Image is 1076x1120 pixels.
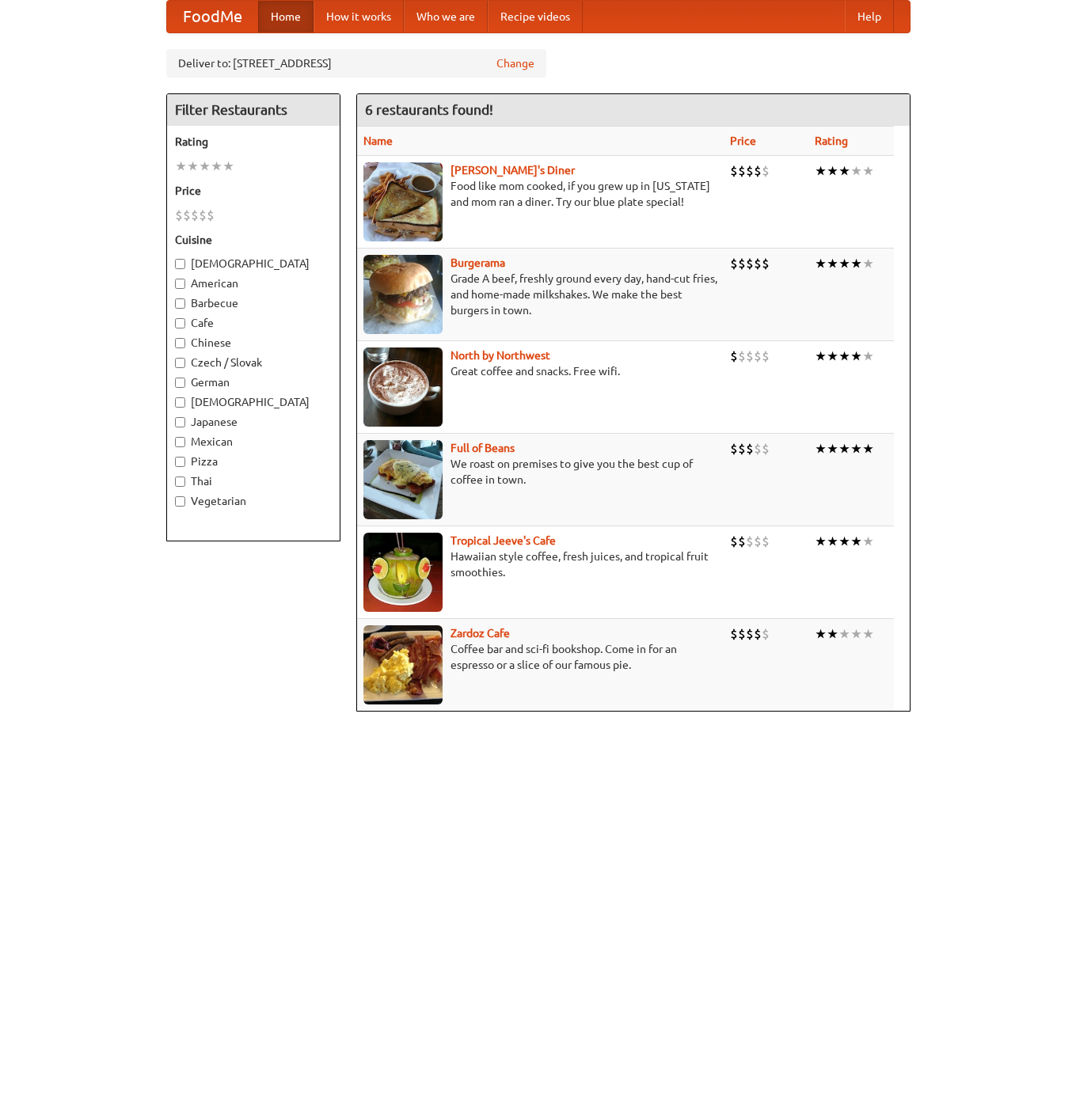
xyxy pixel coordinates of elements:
[258,1,314,32] a: Home
[730,625,738,643] li: $
[738,625,746,643] li: $
[175,232,332,248] h5: Cuisine
[862,255,874,272] li: ★
[363,363,717,379] p: Great coffee and snacks. Free wifi.
[850,625,862,643] li: ★
[175,414,332,430] label: Japanese
[850,255,862,272] li: ★
[175,275,332,291] label: American
[175,279,185,289] input: American
[365,102,493,117] ng-pluralize: 6 restaurants found!
[175,397,185,408] input: [DEMOGRAPHIC_DATA]
[746,533,754,550] li: $
[363,347,443,427] img: north.jpg
[815,162,827,180] li: ★
[827,440,838,457] li: ★
[222,158,234,175] li: ★
[762,255,770,272] li: $
[175,158,187,175] li: ★
[363,271,717,318] p: Grade A beef, freshly ground every day, hand-cut fries, and home-made milkshakes. We make the bes...
[175,378,185,388] input: German
[175,183,332,199] h5: Price
[738,440,746,457] li: $
[738,255,746,272] li: $
[363,625,443,704] img: zardoz.jpg
[175,318,185,328] input: Cafe
[166,49,546,78] div: Deliver to: [STREET_ADDRESS]
[175,259,185,269] input: [DEMOGRAPHIC_DATA]
[746,162,754,180] li: $
[187,158,199,175] li: ★
[314,1,404,32] a: How it works
[838,533,850,550] li: ★
[451,627,510,640] a: Zardoz Cafe
[815,347,827,365] li: ★
[730,347,738,365] li: $
[762,533,770,550] li: $
[730,255,738,272] li: $
[730,135,756,147] a: Price
[451,534,556,547] b: Tropical Jeeve's Cafe
[175,457,185,467] input: Pizza
[175,394,332,410] label: [DEMOGRAPHIC_DATA]
[838,162,850,180] li: ★
[183,207,191,224] li: $
[175,358,185,368] input: Czech / Slovak
[451,256,505,269] a: Burgerama
[199,158,211,175] li: ★
[451,442,515,454] a: Full of Beans
[815,533,827,550] li: ★
[730,440,738,457] li: $
[175,256,332,271] label: [DEMOGRAPHIC_DATA]
[762,347,770,365] li: $
[175,134,332,150] h5: Rating
[175,207,183,224] li: $
[827,625,838,643] li: ★
[451,349,550,362] a: North by Northwest
[496,55,534,71] a: Change
[838,440,850,457] li: ★
[175,338,185,348] input: Chinese
[175,437,185,447] input: Mexican
[827,255,838,272] li: ★
[191,207,199,224] li: $
[363,533,443,612] img: jeeves.jpg
[827,347,838,365] li: ★
[738,162,746,180] li: $
[175,476,185,487] input: Thai
[754,347,762,365] li: $
[167,1,258,32] a: FoodMe
[363,255,443,334] img: burgerama.jpg
[363,456,717,488] p: We roast on premises to give you the best cup of coffee in town.
[754,533,762,550] li: $
[850,440,862,457] li: ★
[738,347,746,365] li: $
[754,625,762,643] li: $
[862,625,874,643] li: ★
[363,641,717,673] p: Coffee bar and sci-fi bookshop. Come in for an espresso or a slice of our famous pie.
[207,207,215,224] li: $
[762,162,770,180] li: $
[754,162,762,180] li: $
[746,625,754,643] li: $
[850,347,862,365] li: ★
[815,255,827,272] li: ★
[845,1,894,32] a: Help
[451,164,575,177] a: [PERSON_NAME]'s Diner
[175,434,332,450] label: Mexican
[175,355,332,370] label: Czech / Slovak
[754,440,762,457] li: $
[850,162,862,180] li: ★
[762,440,770,457] li: $
[762,625,770,643] li: $
[199,207,207,224] li: $
[363,135,393,147] a: Name
[738,533,746,550] li: $
[175,496,185,507] input: Vegetarian
[850,533,862,550] li: ★
[838,255,850,272] li: ★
